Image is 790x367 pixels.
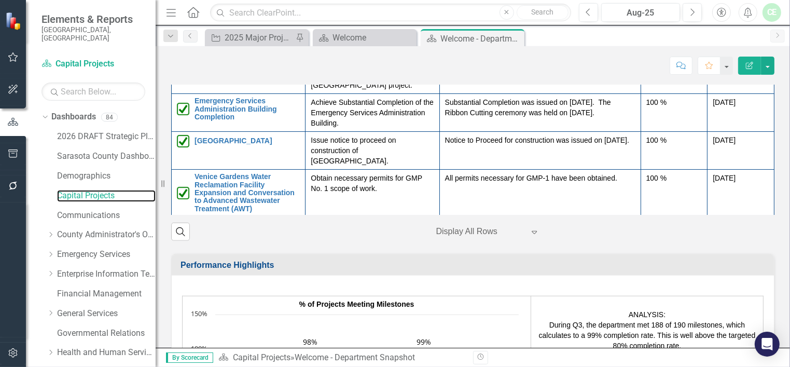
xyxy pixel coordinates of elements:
[311,97,434,128] p: Achieve Substantial Completion of the Emergency Services Administration Building.
[57,328,156,339] a: Governmental Relations
[646,135,702,145] div: 100 %
[517,5,569,20] button: Search
[311,135,434,166] p: Issue notice to proceed on construction of [GEOGRAPHIC_DATA].
[713,136,736,144] span: [DATE]
[641,132,708,170] td: Double-Click to Edit
[191,309,207,318] text: 150%
[439,170,641,216] td: Double-Click to Edit
[218,352,465,364] div: »
[210,4,571,22] input: Search ClearPoint...
[172,170,306,216] td: Double-Click to Edit Right Click for Context Menu
[57,170,156,182] a: Demographics
[708,132,774,170] td: Double-Click to Edit
[172,132,306,170] td: Double-Click to Edit Right Click for Context Menu
[172,94,306,132] td: Double-Click to Edit Right Click for Context Menu
[445,97,635,118] p: Substantial Completion was issued on [DATE]. The Ribbon Cutting ceremony was held on [DATE].
[601,3,680,22] button: Aug-25
[306,94,439,132] td: Double-Click to Edit
[445,135,635,145] p: Notice to Proceed for construction was issued on [DATE].
[306,132,439,170] td: Double-Click to Edit
[57,249,156,261] a: Emergency Services
[57,308,156,320] a: General Services
[233,352,290,362] a: Capital Projects
[332,31,414,44] div: Welcome
[440,32,522,45] div: Welcome - Department Snapshot
[101,113,118,121] div: 84
[713,98,736,106] span: [DATE]
[177,135,189,147] img: Completed
[445,173,635,183] p: All permits necessary for GMP-1 have been obtained.
[646,97,702,107] div: 100 %
[177,187,189,199] img: Completed
[57,288,156,300] a: Financial Management
[41,25,145,43] small: [GEOGRAPHIC_DATA], [GEOGRAPHIC_DATA]
[641,94,708,132] td: Double-Click to Edit
[57,151,156,162] a: Sarasota County Dashboard
[646,173,702,183] div: 100 %
[57,210,156,222] a: Communications
[755,332,780,357] div: Open Intercom Messenger
[708,170,774,216] td: Double-Click to Edit
[605,7,676,19] div: Aug-25
[708,94,774,132] td: Double-Click to Edit
[57,268,156,280] a: Enterprise Information Technology
[207,31,293,44] a: 2025 Major Projects
[195,97,300,121] a: Emergency Services Administration Building Completion
[534,320,760,351] p: During Q3, the department met 188 of 190 milestones, which calculates to a 99% completion rate. T...
[713,174,736,182] span: [DATE]
[531,296,764,364] td: ANALYSIS:
[303,337,317,347] text: 98%
[41,13,145,25] span: Elements & Reports
[311,173,434,194] p: Obtain necessary permits for GMP No. 1 scope of work.
[306,170,439,216] td: Double-Click to Edit
[41,83,145,101] input: Search Below...
[195,173,300,213] a: Venice Gardens Water Reclamation Facility Expansion and Conversation to Advanced Wastewater Treat...
[57,347,156,359] a: Health and Human Services
[177,103,189,115] img: Completed
[641,170,708,216] td: Double-Click to Edit
[439,94,641,132] td: Double-Click to Edit
[315,31,414,44] a: Welcome
[195,137,300,145] a: [GEOGRAPHIC_DATA]
[181,261,769,270] h3: Performance Highlights
[439,132,641,170] td: Double-Click to Edit
[57,229,156,241] a: County Administrator's Office
[51,111,96,123] a: Dashboards
[417,337,431,347] text: 99%
[763,3,781,22] button: CE
[166,352,213,363] span: By Scorecard
[191,344,207,353] text: 100%
[225,31,293,44] div: 2025 Major Projects
[295,352,415,362] div: Welcome - Department Snapshot
[41,58,145,70] a: Capital Projects
[531,8,553,16] span: Search
[57,190,156,202] a: Capital Projects
[57,131,156,143] a: 2026 DRAFT Strategic Plan
[5,12,23,30] img: ClearPoint Strategy
[299,300,414,308] span: % of Projects Meeting Milestones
